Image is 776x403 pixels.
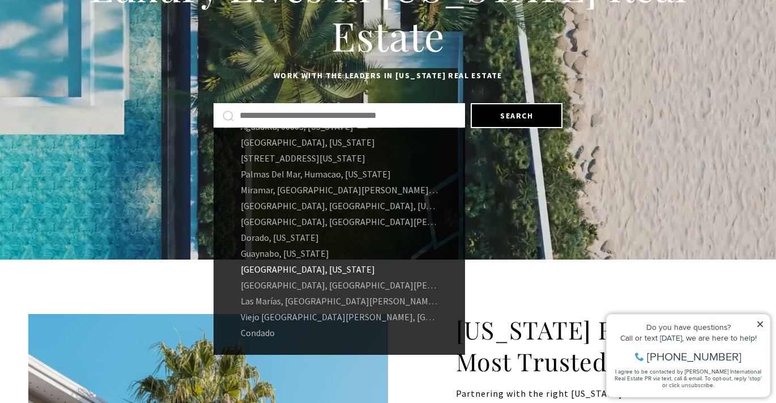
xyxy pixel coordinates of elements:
a: Viejo [GEOGRAPHIC_DATA][PERSON_NAME], [GEOGRAPHIC_DATA][PERSON_NAME], [US_STATE] [214,309,465,325]
a: [GEOGRAPHIC_DATA], [GEOGRAPHIC_DATA][PERSON_NAME], [US_STATE] [214,214,465,230]
a: Dorado, [US_STATE] [214,230,465,245]
div: Do you have questions? [12,26,164,33]
p: Work with the leaders in [US_STATE] Real Estate [28,69,748,83]
a: [GEOGRAPHIC_DATA], [US_STATE] [214,261,465,277]
div: Call or text [DATE], we are here to help! [12,36,164,44]
a: Las Marías, [GEOGRAPHIC_DATA][PERSON_NAME], [US_STATE] [214,293,465,309]
a: Palmas Del Mar, Humacao, [US_STATE] [214,166,465,182]
a: Condado [214,325,465,341]
h2: [US_STATE] Real Estate's Most Trusted Team [456,314,748,377]
a: [GEOGRAPHIC_DATA], [GEOGRAPHIC_DATA][PERSON_NAME], [US_STATE] [214,277,465,293]
span: I agree to be contacted by [PERSON_NAME] International Real Estate PR via text, call & email. To ... [14,70,161,91]
span: [PHONE_NUMBER] [46,53,141,65]
a: Guaynabo, [US_STATE] [214,245,465,261]
a: Miramar, [GEOGRAPHIC_DATA][PERSON_NAME], 00907, [US_STATE] [214,182,465,198]
a: [STREET_ADDRESS][US_STATE] [214,150,465,166]
button: Search [471,103,562,128]
input: Search by Address, City, or Neighborhood [240,108,456,123]
a: [GEOGRAPHIC_DATA], [US_STATE] [214,134,465,150]
a: [GEOGRAPHIC_DATA], [GEOGRAPHIC_DATA], [US_STATE] [214,198,465,214]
